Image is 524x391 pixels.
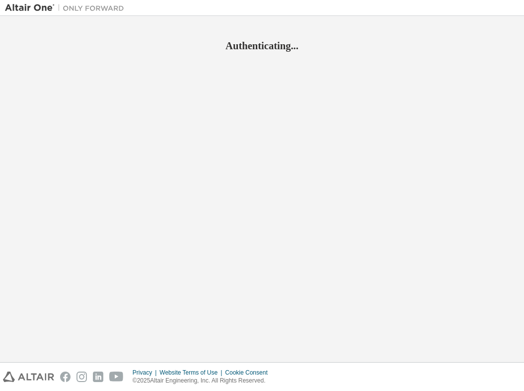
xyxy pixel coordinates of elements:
[133,377,274,385] p: © 2025 Altair Engineering, Inc. All Rights Reserved.
[76,372,87,382] img: instagram.svg
[93,372,103,382] img: linkedin.svg
[3,372,54,382] img: altair_logo.svg
[225,369,273,377] div: Cookie Consent
[60,372,71,382] img: facebook.svg
[109,372,124,382] img: youtube.svg
[159,369,225,377] div: Website Terms of Use
[5,3,129,13] img: Altair One
[133,369,159,377] div: Privacy
[5,39,519,52] h2: Authenticating...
